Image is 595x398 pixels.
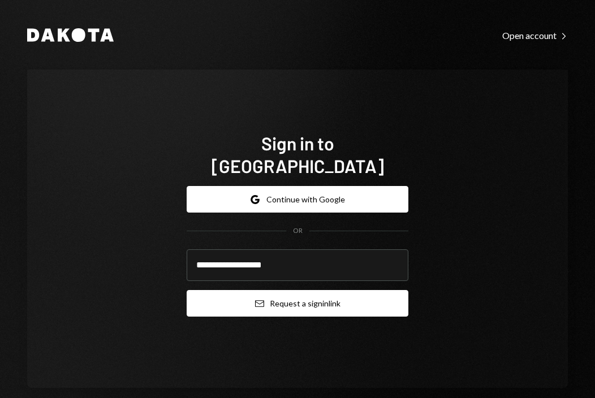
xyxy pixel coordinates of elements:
h1: Sign in to [GEOGRAPHIC_DATA] [187,132,408,177]
div: OR [293,226,303,236]
a: Open account [502,29,568,41]
button: Request a signinlink [187,290,408,317]
div: Open account [502,30,568,41]
button: Continue with Google [187,186,408,213]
